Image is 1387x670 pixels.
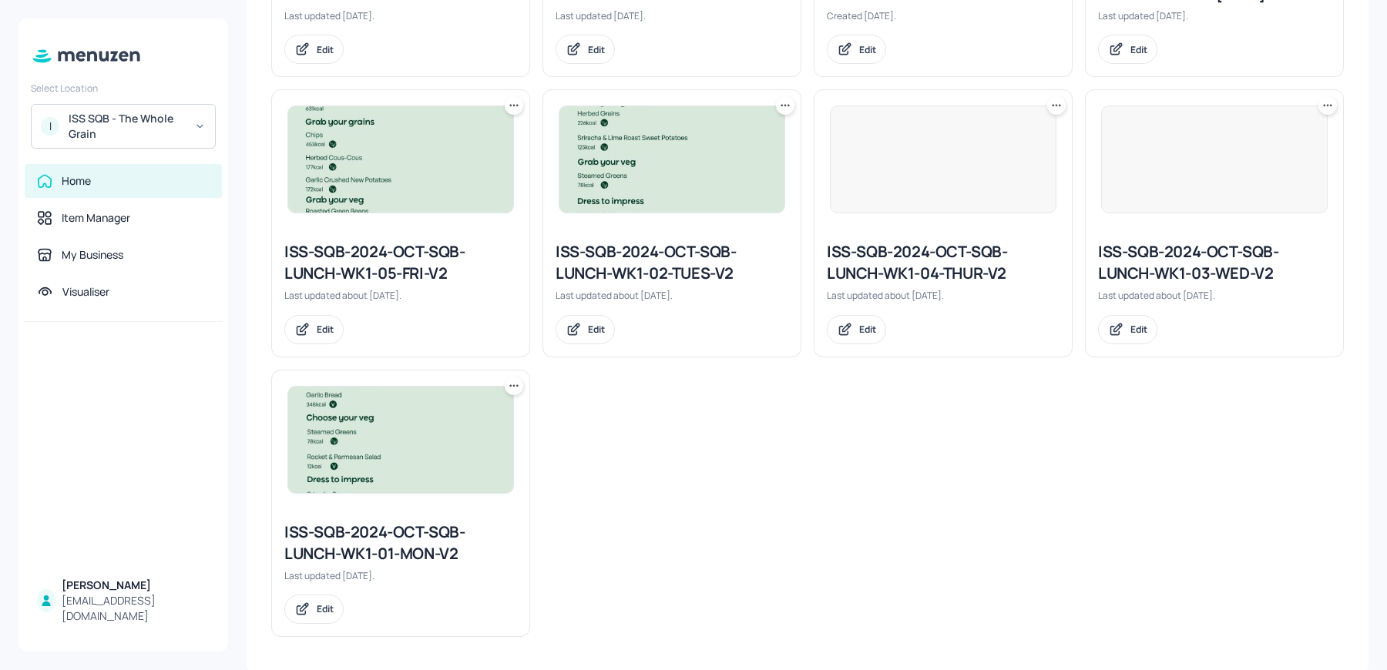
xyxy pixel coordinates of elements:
[284,9,517,22] div: Last updated [DATE].
[284,521,517,564] div: ISS-SQB-2024-OCT-SQB-LUNCH-WK1-01-MON-V2
[859,43,876,56] div: Edit
[288,106,513,213] img: 2025-07-25-1753442231135gm4a12liwy5.jpeg
[827,241,1060,284] div: ISS-SQB-2024-OCT-SQB-LUNCH-WK1-04-THUR-V2
[559,106,784,213] img: 2025-07-17-175276292398386lxdfqve8t.jpeg
[62,247,123,263] div: My Business
[284,241,517,284] div: ISS-SQB-2024-OCT-SQB-LUNCH-WK1-05-FRI-V2
[69,111,185,142] div: ISS SQB - The Whole Grain
[588,323,605,336] div: Edit
[31,82,216,95] div: Select Location
[284,289,517,302] div: Last updated about [DATE].
[556,9,788,22] div: Last updated [DATE].
[827,9,1060,22] div: Created [DATE].
[1098,289,1331,302] div: Last updated about [DATE].
[284,569,517,582] div: Last updated [DATE].
[556,289,788,302] div: Last updated about [DATE].
[62,210,130,226] div: Item Manager
[41,117,59,136] div: I
[556,241,788,284] div: ISS-SQB-2024-OCT-SQB-LUNCH-WK1-02-TUES-V2
[62,593,210,624] div: [EMAIL_ADDRESS][DOMAIN_NAME]
[1130,43,1147,56] div: Edit
[62,173,91,189] div: Home
[1130,323,1147,336] div: Edit
[288,387,513,493] img: 2025-08-18-17555145156888q283rqn6nh.jpeg
[859,323,876,336] div: Edit
[62,284,109,300] div: Visualiser
[827,289,1060,302] div: Last updated about [DATE].
[317,602,334,615] div: Edit
[317,323,334,336] div: Edit
[317,43,334,56] div: Edit
[1098,9,1331,22] div: Last updated [DATE].
[588,43,605,56] div: Edit
[1098,241,1331,284] div: ISS-SQB-2024-OCT-SQB-LUNCH-WK1-03-WED-V2
[62,578,210,593] div: [PERSON_NAME]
